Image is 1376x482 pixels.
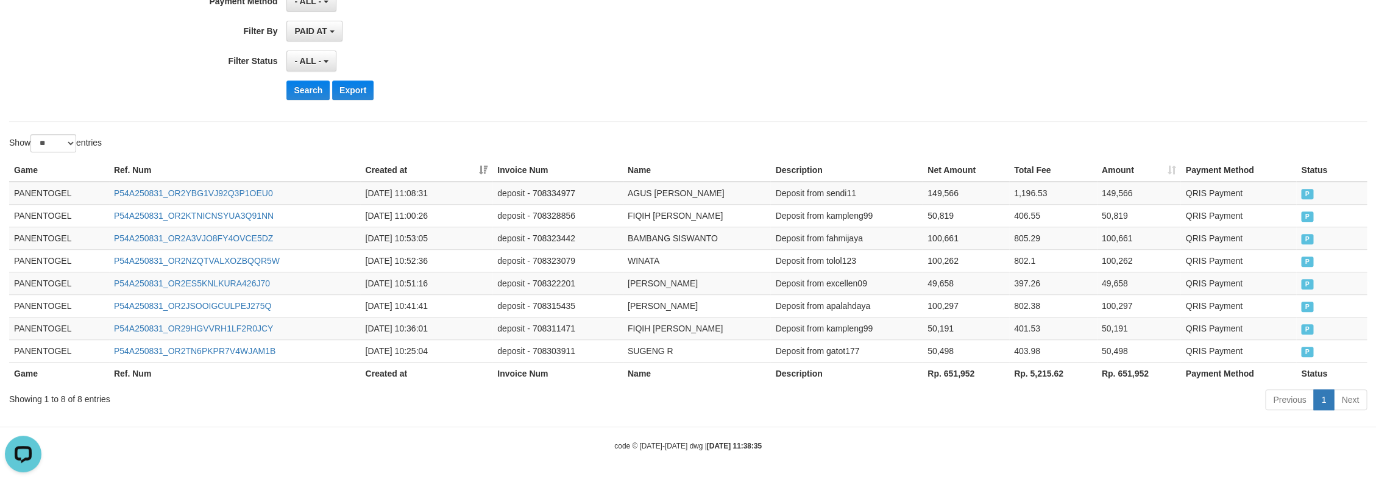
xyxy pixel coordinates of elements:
[114,211,274,221] a: P54A250831_OR2KTNICNSYUA3Q91NN
[1009,159,1097,182] th: Total Fee
[1180,204,1296,227] td: QRIS Payment
[109,159,361,182] th: Ref. Num
[623,317,771,339] td: FIQIH [PERSON_NAME]
[770,294,923,317] td: Deposit from apalahdaya
[492,159,623,182] th: Invoice Num
[492,204,623,227] td: deposit - 708328856
[1009,204,1097,227] td: 406.55
[114,346,275,356] a: P54A250831_OR2TN6PKPR7V4WJAM1B
[770,204,923,227] td: Deposit from kampleng99
[1097,204,1181,227] td: 50,819
[623,272,771,294] td: [PERSON_NAME]
[9,272,109,294] td: PANENTOGEL
[9,339,109,362] td: PANENTOGEL
[492,339,623,362] td: deposit - 708303911
[114,188,273,198] a: P54A250831_OR2YBG1VJ92Q3P1OEU0
[1097,249,1181,272] td: 100,262
[1009,339,1097,362] td: 403.98
[1009,182,1097,205] td: 1,196.53
[1265,389,1314,410] a: Previous
[623,294,771,317] td: [PERSON_NAME]
[770,272,923,294] td: Deposit from excellen09
[1180,227,1296,249] td: QRIS Payment
[923,362,1009,385] th: Rp. 651,952
[114,233,273,243] a: P54A250831_OR2A3VJO8FY4OVCE5DZ
[1180,249,1296,272] td: QRIS Payment
[492,294,623,317] td: deposit - 708315435
[1301,302,1313,312] span: PAID
[770,317,923,339] td: Deposit from kampleng99
[492,272,623,294] td: deposit - 708322201
[1097,362,1181,385] th: Rp. 651,952
[1296,159,1367,182] th: Status
[1009,249,1097,272] td: 802.1
[360,294,492,317] td: [DATE] 10:41:41
[923,227,1009,249] td: 100,661
[114,301,271,311] a: P54A250831_OR2JSOOIGCULPEJ275Q
[360,272,492,294] td: [DATE] 10:51:16
[1097,294,1181,317] td: 100,297
[294,56,321,66] span: - ALL -
[9,227,109,249] td: PANENTOGEL
[1009,294,1097,317] td: 802.38
[1301,279,1313,289] span: PAID
[1097,227,1181,249] td: 100,661
[770,249,923,272] td: Deposit from tolol123
[360,339,492,362] td: [DATE] 10:25:04
[9,204,109,227] td: PANENTOGEL
[770,159,923,182] th: Description
[360,317,492,339] td: [DATE] 10:36:01
[360,362,492,385] th: Created at
[9,294,109,317] td: PANENTOGEL
[1301,189,1313,199] span: PAID
[492,227,623,249] td: deposit - 708323442
[923,249,1009,272] td: 100,262
[614,442,762,450] small: code © [DATE]-[DATE] dwg |
[1313,389,1334,410] a: 1
[1301,211,1313,222] span: PAID
[492,362,623,385] th: Invoice Num
[360,204,492,227] td: [DATE] 11:00:26
[770,339,923,362] td: Deposit from gatot177
[1301,234,1313,244] span: PAID
[770,227,923,249] td: Deposit from fahmijaya
[1180,339,1296,362] td: QRIS Payment
[5,5,41,41] button: Open LiveChat chat widget
[286,80,330,100] button: Search
[1009,362,1097,385] th: Rp. 5,215.62
[623,249,771,272] td: WINATA
[623,339,771,362] td: SUGENG R
[1097,182,1181,205] td: 149,566
[9,182,109,205] td: PANENTOGEL
[1301,347,1313,357] span: PAID
[9,388,564,405] div: Showing 1 to 8 of 8 entries
[923,159,1009,182] th: Net Amount
[1097,339,1181,362] td: 50,498
[9,362,109,385] th: Game
[492,182,623,205] td: deposit - 708334977
[923,272,1009,294] td: 49,658
[923,294,1009,317] td: 100,297
[707,442,762,450] strong: [DATE] 11:38:35
[623,362,771,385] th: Name
[770,182,923,205] td: Deposit from sendi11
[114,278,270,288] a: P54A250831_OR2ES5KNLKURA426J70
[1301,324,1313,335] span: PAID
[923,317,1009,339] td: 50,191
[923,204,1009,227] td: 50,819
[770,362,923,385] th: Description
[923,339,1009,362] td: 50,498
[1009,272,1097,294] td: 397.26
[286,21,342,41] button: PAID AT
[1097,317,1181,339] td: 50,191
[1296,362,1367,385] th: Status
[30,134,76,152] select: Showentries
[9,159,109,182] th: Game
[1009,317,1097,339] td: 401.53
[9,249,109,272] td: PANENTOGEL
[1333,389,1367,410] a: Next
[360,159,492,182] th: Created at: activate to sort column ascending
[1180,159,1296,182] th: Payment Method
[1301,257,1313,267] span: PAID
[1180,294,1296,317] td: QRIS Payment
